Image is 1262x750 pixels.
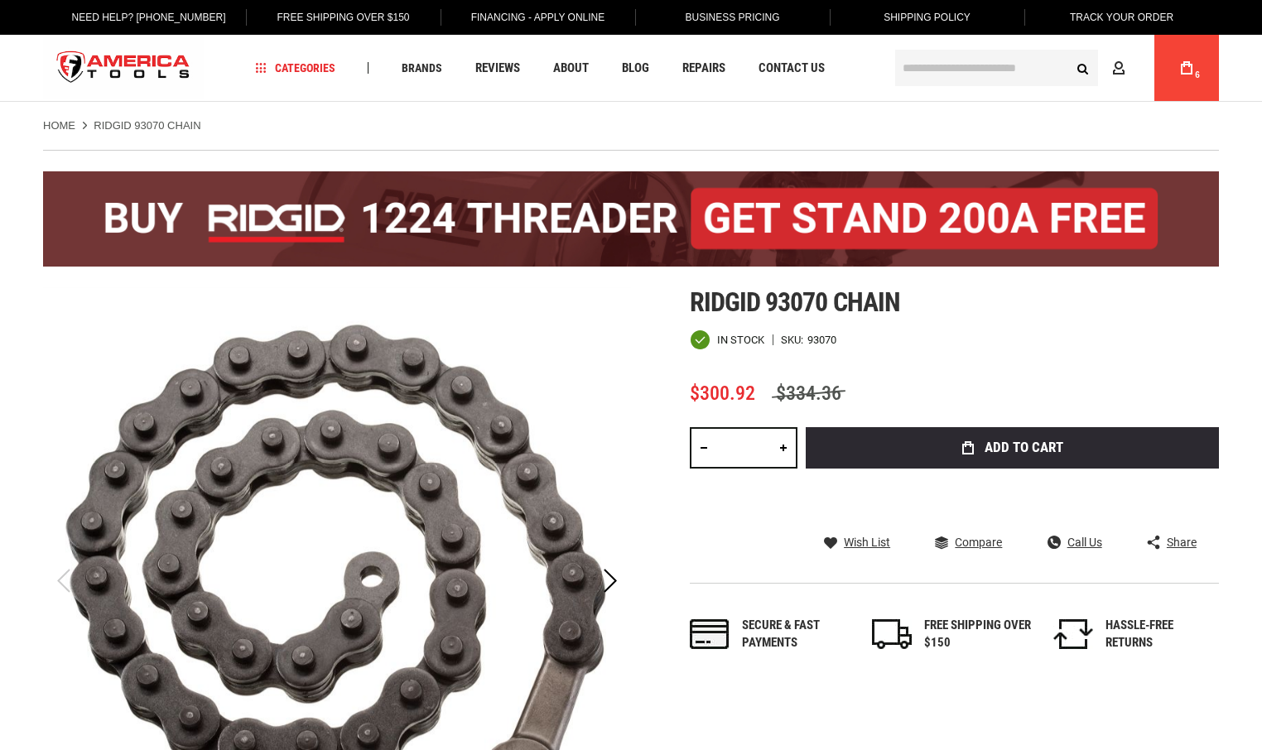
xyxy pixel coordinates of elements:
span: $300.92 [690,382,755,405]
img: payments [690,619,730,649]
a: Brands [394,57,450,79]
span: Repairs [682,62,725,75]
div: 93070 [807,334,836,345]
a: Call Us [1048,535,1102,550]
a: Compare [935,535,1002,550]
img: America Tools [43,37,204,99]
span: Brands [402,62,442,74]
span: About [553,62,589,75]
span: Add to Cart [985,440,1063,454]
span: In stock [717,334,764,345]
a: 6 [1171,35,1202,101]
a: Categories [248,57,343,79]
button: Add to Cart [806,427,1219,469]
span: Compare [955,536,1002,548]
button: Search [1067,52,1098,84]
span: Wish List [844,536,890,548]
span: Reviews [475,62,520,75]
span: Call Us [1067,536,1102,548]
span: Ridgid 93070 chain [690,286,900,318]
a: store logo [43,37,204,99]
span: Shipping Policy [884,12,971,23]
iframe: LiveChat chat widget [1029,698,1262,750]
span: Blog [622,62,649,75]
a: Wish List [824,535,890,550]
div: HASSLE-FREE RETURNS [1105,617,1213,652]
div: Secure & fast payments [742,617,850,652]
span: $334.36 [772,382,845,405]
a: Home [43,118,75,133]
span: 6 [1195,70,1200,79]
strong: RIDGID 93070 CHAIN [94,119,200,132]
a: Reviews [468,57,527,79]
div: FREE SHIPPING OVER $150 [924,617,1032,652]
iframe: Secure express checkout frame [802,474,1222,522]
a: Blog [614,57,657,79]
a: Contact Us [751,57,832,79]
a: About [546,57,596,79]
strong: SKU [781,334,807,345]
span: Share [1167,536,1197,548]
a: Repairs [675,57,733,79]
span: Contact Us [759,62,825,75]
img: shipping [872,619,912,649]
img: returns [1053,619,1093,649]
img: BOGO: Buy the RIDGID® 1224 Threader (26092), get the 92467 200A Stand FREE! [43,171,1219,267]
div: Availability [690,329,764,350]
span: Categories [256,62,335,74]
